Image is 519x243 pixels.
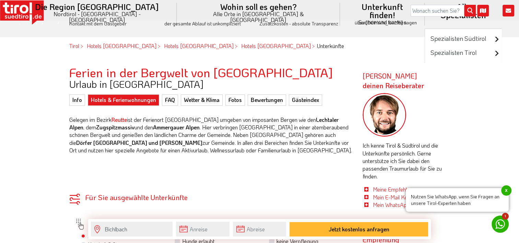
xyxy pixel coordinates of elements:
h3: Urlaub in [GEOGRAPHIC_DATA] [69,79,352,90]
a: Bewertungen [248,94,286,105]
span: x [501,185,511,196]
input: Anreise [176,222,229,236]
a: Spezialisten Südtirol [425,32,502,46]
input: Wonach suchen Sie? [411,5,476,16]
a: Hotels & Ferienwohnungen [88,94,159,105]
span: 1 [502,213,509,220]
a: Wetter & Klima [181,94,223,105]
a: Fotos [225,94,245,105]
input: Wo soll's hingehen? [91,222,173,236]
a: Reutte [111,116,127,123]
a: Hotels [GEOGRAPHIC_DATA] [87,42,156,49]
strong: Ammergauer Alpen [153,124,200,131]
a: FAQ [162,94,178,105]
a: Hotels [GEOGRAPHIC_DATA] [241,42,311,49]
a: Meine Empfehlungen [373,186,421,193]
a: Info [69,94,85,105]
span: deinen Reiseberater [363,81,424,90]
strong: Zugspitzmassiv [96,124,134,131]
i: Karte öffnen [477,5,489,16]
strong: [PERSON_NAME] [363,71,424,90]
a: Gästeindex [289,94,322,105]
div: Für Sie ausgewählte Unterkünfte [69,194,352,201]
small: Alle Orte in [GEOGRAPHIC_DATA] & [GEOGRAPHIC_DATA] [185,11,332,23]
a: Tirol [69,42,79,49]
p: Gelegen im Bezirk ist der Ferienort [GEOGRAPHIC_DATA] umgeben von imposanten Bergen wie den , dem... [69,116,352,154]
a: Spezialisten Tirol [425,46,502,60]
label: Unterkunftstyp [74,216,125,232]
a: Mein WhatsApp Kontakt [373,201,429,208]
a: Mein E-Mail Kontakt [373,194,419,201]
span: Nutzen Sie WhatsApp, wenn Sie Fragen an unsere Tirol-Experten haben [406,188,509,212]
img: frag-markus.png [363,93,406,137]
small: Nordtirol - [GEOGRAPHIC_DATA] - [GEOGRAPHIC_DATA] [25,11,168,23]
small: Suchen und buchen [348,19,416,25]
a: Hotels [GEOGRAPHIC_DATA] [164,42,234,49]
input: Abreise [233,222,286,236]
a: 1 Nutzen Sie WhatsApp, wenn Sie Fragen an unsere Tirol-Experten habenx [492,216,509,233]
h2: Ferien in der Bergwelt von [GEOGRAPHIC_DATA] [69,66,352,79]
button: Jetzt kostenlos anfragen [290,222,428,236]
strong: Dörfer [GEOGRAPHIC_DATA] und [PERSON_NAME] [76,139,202,146]
div: Ich kenne Tirol & Südtirol und die Unterkünfte persönlich. Gerne unterstütze ich Sie dabei den pa... [363,93,450,209]
strong: Lechtaler Alpen [69,116,339,131]
i: Kontakt [503,5,514,16]
li: Unterkünfte [314,42,344,50]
